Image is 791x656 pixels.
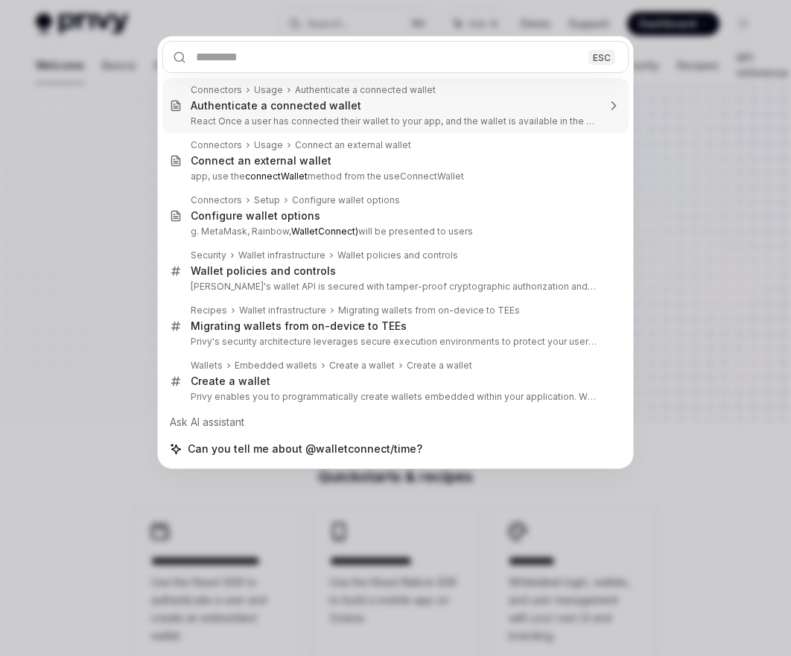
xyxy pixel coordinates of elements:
[191,139,242,151] div: Connectors
[235,360,317,372] div: Embedded wallets
[191,226,597,238] p: g. MetaMask, Rainbow, will be presented to users
[191,360,223,372] div: Wallets
[337,249,458,261] div: Wallet policies and controls
[407,360,472,372] div: Create a wallet
[245,171,308,182] b: connectWallet
[191,391,597,403] p: Privy enables you to programmatically create wallets embedded within your application. When you crea
[295,84,436,96] div: Authenticate a connected wallet
[238,249,325,261] div: Wallet infrastructure
[191,99,361,112] div: Authenticate a connected wallet
[254,194,280,206] div: Setup
[191,84,242,96] div: Connectors
[191,264,336,278] div: Wallet policies and controls
[191,249,226,261] div: Security
[191,375,270,388] div: Create a wallet
[191,281,597,293] p: [PERSON_NAME]'s wallet API is secured with tamper-proof cryptographic authorization and a powerfu...
[191,209,320,223] div: Configure wallet options
[191,171,597,182] p: app, use the method from the useConnectWallet
[191,115,597,127] p: React Once a user has connected their wallet to your app, and the wallet is available in the useWal
[254,139,283,151] div: Usage
[295,139,411,151] div: Connect an external wallet
[191,319,407,333] div: Migrating wallets from on-device to TEEs
[191,194,242,206] div: Connectors
[338,305,520,316] div: Migrating wallets from on-device to TEEs
[254,84,283,96] div: Usage
[329,360,395,372] div: Create a wallet
[162,409,629,436] div: Ask AI assistant
[239,305,326,316] div: Wallet infrastructure
[188,442,422,456] span: Can you tell me about @walletconnect/time?
[191,154,331,168] div: Connect an external wallet
[191,336,597,348] p: Privy's security architecture leverages secure execution environments to protect your users' assets.
[291,226,358,237] b: WalletConnect)
[588,49,615,65] div: ESC
[191,305,227,316] div: Recipes
[292,194,400,206] div: Configure wallet options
